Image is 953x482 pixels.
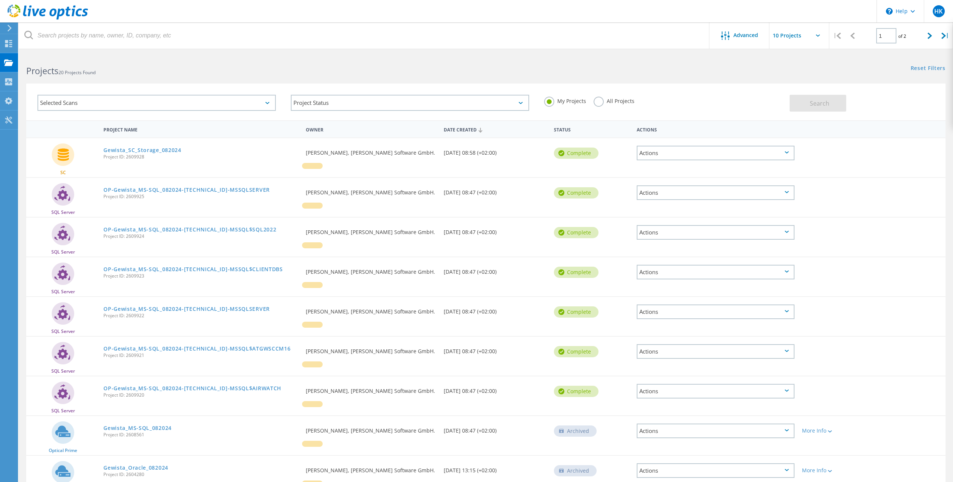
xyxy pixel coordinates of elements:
[934,8,943,14] span: HK
[440,178,550,203] div: [DATE] 08:47 (+02:00)
[440,138,550,163] div: [DATE] 08:58 (+02:00)
[58,69,96,76] span: 20 Projects Found
[637,344,795,359] div: Actions
[51,250,75,254] span: SQL Server
[544,97,586,104] label: My Projects
[103,227,276,232] a: OP-Gewista_MS-SQL_082024-[TECHNICAL_ID]-MSSQL$SQL2022
[51,210,75,215] span: SQL Server
[637,185,795,200] div: Actions
[103,306,270,312] a: OP-Gewista_MS-SQL_082024-[TECHNICAL_ID]-MSSQLSERVER
[637,225,795,240] div: Actions
[103,386,281,391] a: OP-Gewista_MS-SQL_082024-[TECHNICAL_ID]-MSSQL$AIRWATCH
[302,416,440,441] div: [PERSON_NAME], [PERSON_NAME] Software GmbH.
[51,289,75,294] span: SQL Server
[898,33,906,39] span: of 2
[103,274,298,278] span: Project ID: 2609923
[554,386,598,397] div: Complete
[554,306,598,318] div: Complete
[440,416,550,441] div: [DATE] 08:47 (+02:00)
[810,99,829,107] span: Search
[302,456,440,481] div: [PERSON_NAME], [PERSON_NAME] Software GmbH.
[440,218,550,242] div: [DATE] 08:47 (+02:00)
[103,472,298,477] span: Project ID: 2604280
[829,22,845,49] div: |
[554,148,598,159] div: Complete
[554,425,597,437] div: Archived
[7,16,88,21] a: Live Optics Dashboard
[554,346,598,357] div: Complete
[103,465,168,470] a: Gewista_Oracle_082024
[302,257,440,282] div: [PERSON_NAME], [PERSON_NAME] Software GmbH.
[440,456,550,481] div: [DATE] 13:15 (+02:00)
[637,463,795,478] div: Actions
[911,66,946,72] a: Reset Filters
[637,424,795,438] div: Actions
[51,369,75,373] span: SQL Server
[802,428,868,433] div: More Info
[554,465,597,476] div: Archived
[51,409,75,413] span: SQL Server
[554,187,598,198] div: Complete
[100,122,302,136] div: Project Name
[302,178,440,203] div: [PERSON_NAME], [PERSON_NAME] Software GmbH.
[302,218,440,242] div: [PERSON_NAME], [PERSON_NAME] Software GmbH.
[302,376,440,401] div: [PERSON_NAME], [PERSON_NAME] Software GmbH.
[637,265,795,279] div: Actions
[103,353,298,358] span: Project ID: 2609921
[103,425,172,431] a: Gewista_MS-SQL_082024
[103,155,298,159] span: Project ID: 2609928
[637,146,795,160] div: Actions
[49,448,77,453] span: Optical Prime
[790,95,846,112] button: Search
[802,468,868,473] div: More Info
[302,337,440,361] div: [PERSON_NAME], [PERSON_NAME] Software GmbH.
[37,95,276,111] div: Selected Scans
[26,65,58,77] b: Projects
[302,297,440,322] div: [PERSON_NAME], [PERSON_NAME] Software GmbH.
[938,22,953,49] div: |
[637,384,795,398] div: Actions
[103,194,298,199] span: Project ID: 2609925
[637,304,795,319] div: Actions
[103,313,298,318] span: Project ID: 2609922
[103,433,298,437] span: Project ID: 2608561
[60,170,66,175] span: SC
[594,97,634,104] label: All Projects
[103,148,181,153] a: Gewista_SC_Storage_082024
[19,22,710,49] input: Search projects by name, owner, ID, company, etc
[103,234,298,239] span: Project ID: 2609924
[440,257,550,282] div: [DATE] 08:47 (+02:00)
[440,297,550,322] div: [DATE] 08:47 (+02:00)
[554,267,598,278] div: Complete
[302,138,440,163] div: [PERSON_NAME], [PERSON_NAME] Software GmbH.
[440,337,550,361] div: [DATE] 08:47 (+02:00)
[291,95,529,111] div: Project Status
[550,122,633,136] div: Status
[440,376,550,401] div: [DATE] 08:47 (+02:00)
[886,8,893,15] svg: \n
[633,122,799,136] div: Actions
[51,329,75,334] span: SQL Server
[733,33,758,38] span: Advanced
[103,267,283,272] a: OP-Gewista_MS-SQL_082024-[TECHNICAL_ID]-MSSQL$CLIENTDBS
[103,187,270,193] a: OP-Gewista_MS-SQL_082024-[TECHNICAL_ID]-MSSQLSERVER
[302,122,440,136] div: Owner
[440,122,550,136] div: Date Created
[103,346,290,351] a: OP-Gewista_MS-SQL_082024-[TECHNICAL_ID]-MSSQL$ATGWSCCM16
[103,393,298,397] span: Project ID: 2609920
[554,227,598,238] div: Complete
